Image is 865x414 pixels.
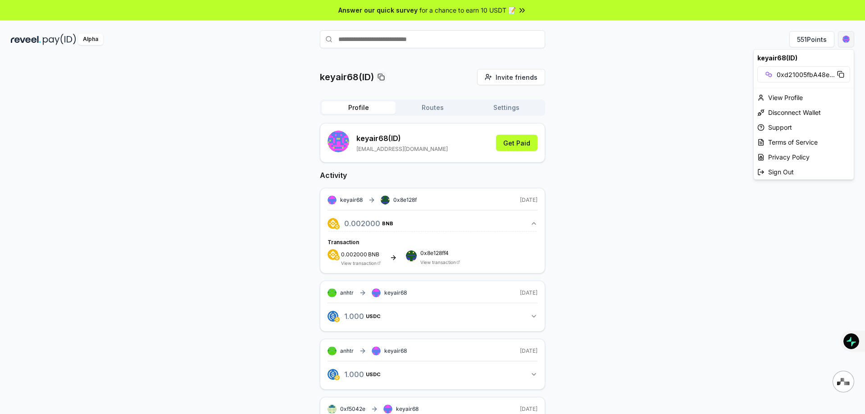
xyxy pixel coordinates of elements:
[754,150,854,164] a: Privacy Policy
[754,135,854,150] a: Terms of Service
[754,164,854,179] div: Sign Out
[754,105,854,120] div: Disconnect Wallet
[754,90,854,105] div: View Profile
[763,69,774,80] img: Polygon
[777,70,835,79] span: 0xd21005fbA48e ...
[754,50,854,66] div: keyair68(ID)
[754,120,854,135] a: Support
